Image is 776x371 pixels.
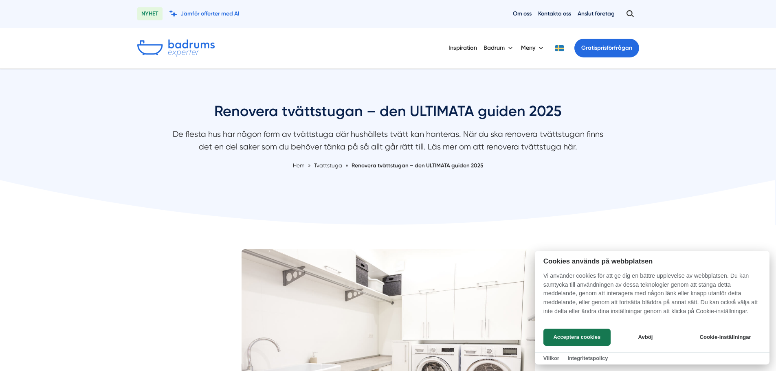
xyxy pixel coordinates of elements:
button: Acceptera cookies [543,329,611,346]
p: Vi använder cookies för att ge dig en bättre upplevelse av webbplatsen. Du kan samtycka till anvä... [535,272,769,321]
button: Avböj [613,329,678,346]
button: Cookie-inställningar [690,329,761,346]
h2: Cookies används på webbplatsen [535,257,769,265]
a: Integritetspolicy [567,355,608,361]
a: Villkor [543,355,559,361]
